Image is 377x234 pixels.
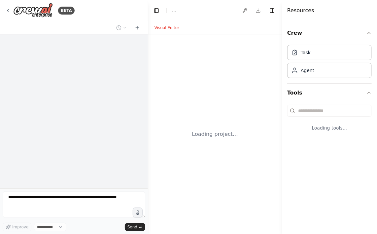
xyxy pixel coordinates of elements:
button: Visual Editor [151,24,183,32]
div: Agent [301,67,314,74]
button: Switch to previous chat [114,24,129,32]
div: Tools [287,102,372,142]
img: Logo [13,3,53,18]
div: Task [301,49,311,56]
button: Click to speak your automation idea [133,208,143,217]
nav: breadcrumb [172,7,176,14]
div: BETA [58,7,75,15]
div: Crew [287,42,372,83]
button: Hide right sidebar [267,6,277,15]
div: Loading project... [192,130,238,138]
button: Crew [287,24,372,42]
button: Send [125,223,145,231]
button: Hide left sidebar [152,6,161,15]
div: Loading tools... [287,119,372,136]
button: Improve [3,223,31,231]
span: Improve [12,224,28,230]
button: Tools [287,84,372,102]
h4: Resources [287,7,314,15]
span: ... [172,7,176,14]
span: Send [127,224,137,230]
button: Start a new chat [132,24,143,32]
